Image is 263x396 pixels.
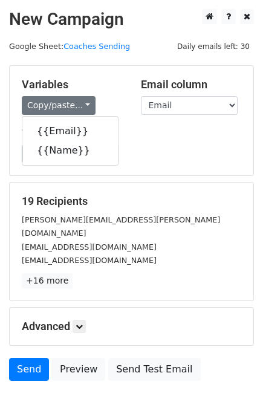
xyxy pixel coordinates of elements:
small: [EMAIL_ADDRESS][DOMAIN_NAME] [22,242,157,252]
a: Send Test Email [108,358,200,381]
a: Copy/paste... [22,96,96,115]
span: Daily emails left: 30 [173,40,254,53]
a: Daily emails left: 30 [173,42,254,51]
h5: Variables [22,78,123,91]
small: Google Sheet: [9,42,130,51]
a: {{Email}} [22,122,118,141]
a: Preview [52,358,105,381]
a: {{Name}} [22,141,118,160]
h2: New Campaign [9,9,254,30]
a: Send [9,358,49,381]
h5: Email column [141,78,242,91]
h5: 19 Recipients [22,195,241,208]
small: [PERSON_NAME][EMAIL_ADDRESS][PERSON_NAME][DOMAIN_NAME] [22,215,220,238]
iframe: Chat Widget [203,338,263,396]
a: +16 more [22,273,73,288]
h5: Advanced [22,320,241,333]
small: [EMAIL_ADDRESS][DOMAIN_NAME] [22,256,157,265]
a: Coaches Sending [63,42,130,51]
